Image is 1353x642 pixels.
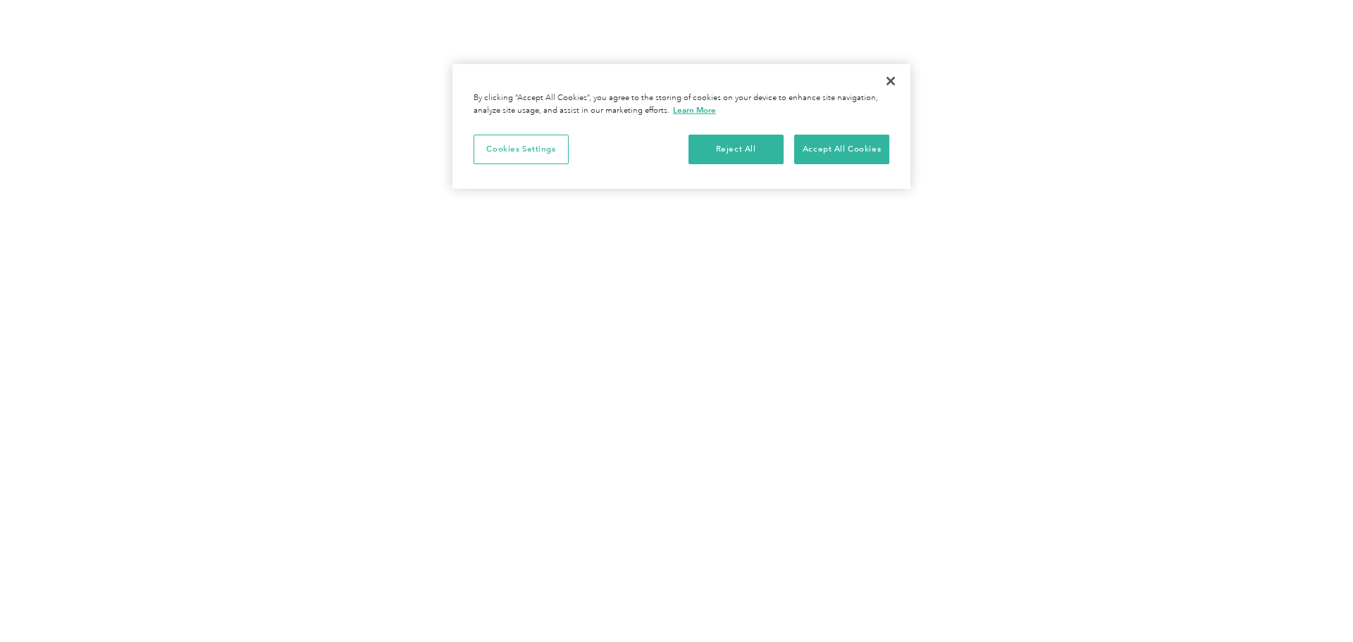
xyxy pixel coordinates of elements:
[673,105,716,115] a: More information about your privacy, opens in a new tab
[474,92,889,117] div: By clicking “Accept All Cookies”, you agree to the storing of cookies on your device to enhance s...
[688,135,784,164] button: Reject All
[452,64,910,189] div: Privacy
[794,135,889,164] button: Accept All Cookies
[875,66,906,97] button: Close
[452,64,910,189] div: Cookie banner
[474,135,569,164] button: Cookies Settings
